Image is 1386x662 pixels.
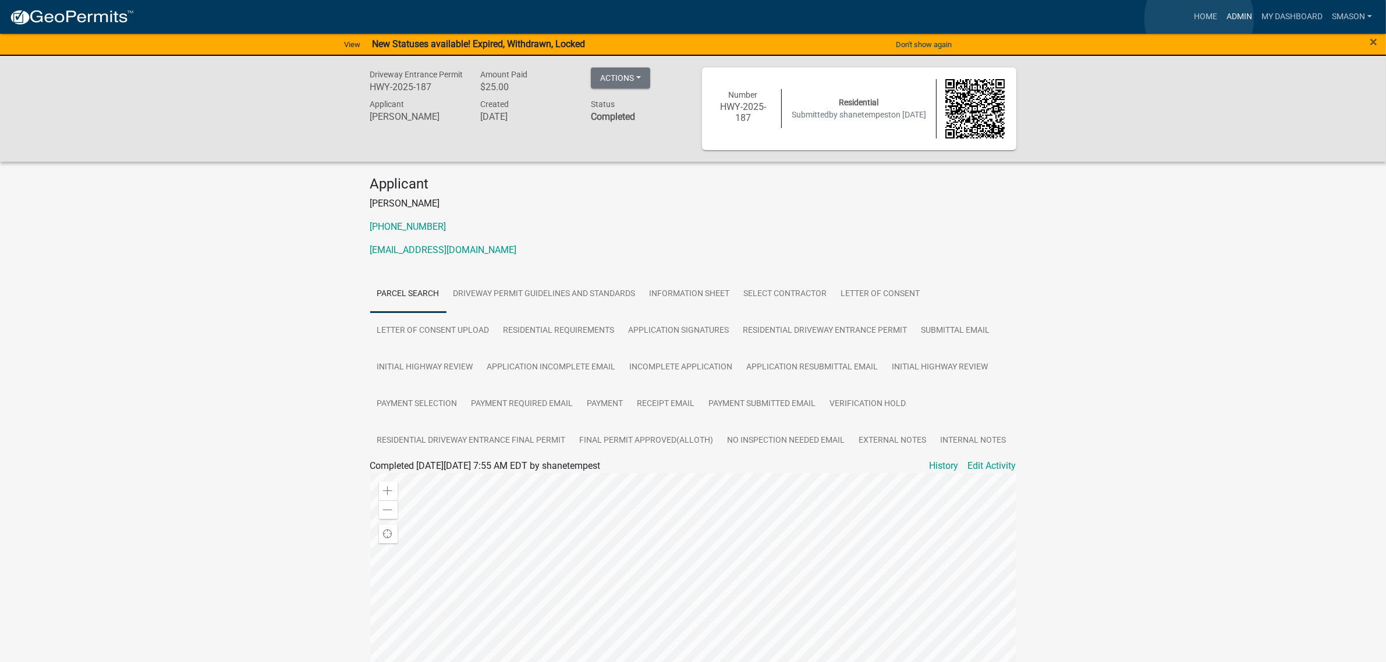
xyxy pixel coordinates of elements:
[370,312,497,350] a: Letter of Consent Upload
[1189,6,1222,28] a: Home
[737,276,834,313] a: Select contractor
[370,197,1016,211] p: [PERSON_NAME]
[591,111,635,122] strong: Completed
[370,460,601,471] span: Completed [DATE][DATE] 7:55 AM EDT by shanetempest
[792,110,926,119] span: Submitted on [DATE]
[480,99,509,109] span: Created
[591,67,650,88] button: Actions
[480,70,527,79] span: Amount Paid
[1370,34,1377,50] span: ×
[623,349,740,386] a: Incomplete Application
[379,525,398,543] div: Find my location
[339,35,365,54] a: View
[370,386,465,423] a: Payment Selection
[1327,6,1377,28] a: Smason
[370,81,463,92] h6: HWY-2025-187
[728,90,757,99] span: Number
[1257,6,1327,28] a: My Dashboard
[1370,35,1377,49] button: Close
[480,349,623,386] a: Application Incomplete Email
[446,276,643,313] a: Driveway Permit Guidelines and Standards
[934,422,1013,460] a: Internal Notes
[591,99,615,109] span: Status
[379,482,398,500] div: Zoom in
[945,79,1005,138] img: QR code
[370,70,463,79] span: Driveway Entrance Permit
[930,459,959,473] a: History
[829,110,891,119] span: by shanetempest
[714,101,773,123] h6: HWY-2025-187
[372,38,585,49] strong: New Statuses available! Expired, Withdrawn, Locked
[370,99,405,109] span: Applicant
[465,386,580,423] a: Payment Required Email
[643,276,737,313] a: Information Sheet
[370,221,446,232] a: [PHONE_NUMBER]
[630,386,702,423] a: Receipt Email
[968,459,1016,473] a: Edit Activity
[852,422,934,460] a: External Notes
[370,349,480,386] a: Initial Highway Review
[736,312,914,350] a: Residential Driveway Entrance Permit
[914,312,997,350] a: Submittal Email
[740,349,885,386] a: Application Resubmittal Email
[370,111,463,122] h6: [PERSON_NAME]
[379,500,398,519] div: Zoom out
[370,176,1016,193] h4: Applicant
[580,386,630,423] a: Payment
[885,349,995,386] a: Initial Highway Review
[834,276,927,313] a: Letter Of Consent
[370,422,573,460] a: Residential Driveway Entrance Final Permit
[480,81,573,92] h6: $25.00
[823,386,913,423] a: Verification Hold
[370,276,446,313] a: Parcel search
[721,422,852,460] a: No Inspection Needed Email
[573,422,721,460] a: Final Permit Approved(AllOth)
[1222,6,1257,28] a: Admin
[839,98,879,107] span: Residential
[497,312,622,350] a: Residential Requirements
[622,312,736,350] a: Application Signatures
[891,35,956,54] button: Don't show again
[370,244,517,255] a: [EMAIL_ADDRESS][DOMAIN_NAME]
[702,386,823,423] a: Payment Submitted Email
[480,111,573,122] h6: [DATE]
